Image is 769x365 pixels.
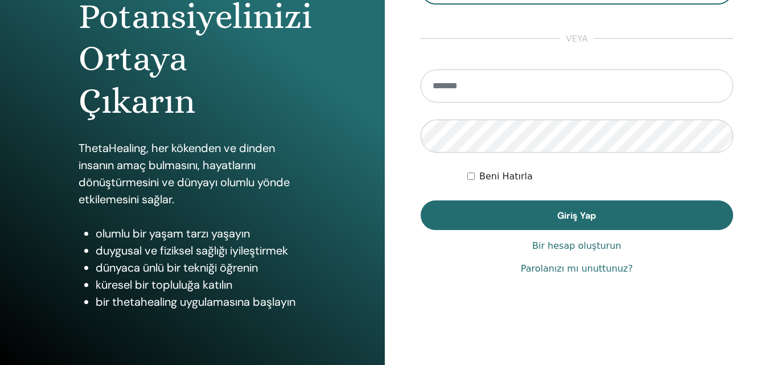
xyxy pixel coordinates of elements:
font: küresel bir topluluğa katılın [96,277,232,292]
font: olumlu bir yaşam tarzı yaşayın [96,226,250,241]
font: ThetaHealing, her kökenden ve dinden insanın amaç bulmasını, hayatlarını dönüştürmesini ve dünyay... [79,141,290,207]
font: bir thetahealing uygulamasına başlayın [96,294,295,309]
font: dünyaca ünlü bir tekniği öğrenin [96,260,258,275]
a: Bir hesap oluşturun [532,239,621,253]
a: Parolanızı mı unuttunuz? [521,262,633,276]
font: veya [566,32,588,44]
div: Beni süresiz olarak veya manuel olarak çıkış yapana kadar kimlik doğrulamalı tut [467,170,733,183]
font: Parolanızı mı unuttunuz? [521,263,633,274]
font: Giriş Yap [557,210,596,222]
font: Beni Hatırla [479,171,533,182]
button: Giriş Yap [421,200,734,230]
font: duygusal ve fiziksel sağlığı iyileştirmek [96,243,288,258]
font: Bir hesap oluşturun [532,240,621,251]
